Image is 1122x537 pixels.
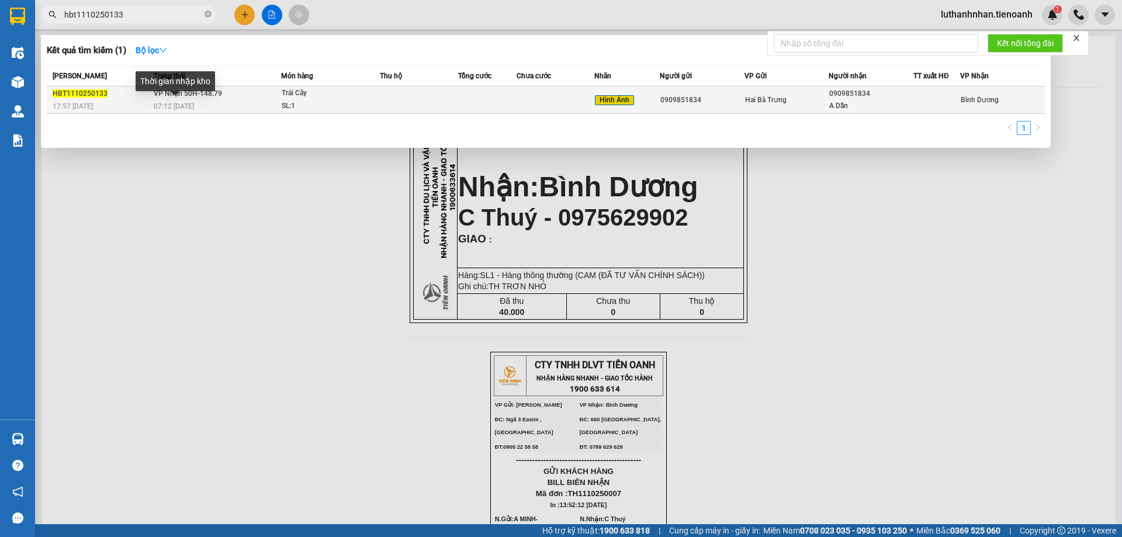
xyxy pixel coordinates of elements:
[1031,121,1045,135] li: Next Page
[136,46,167,55] strong: Bộ lọc
[12,486,23,497] span: notification
[1031,121,1045,135] button: right
[829,100,913,112] div: A Dẫn
[12,134,24,147] img: solution-icon
[282,87,369,100] div: Trái Cây
[12,47,24,59] img: warehouse-icon
[64,57,150,77] span: phanoanh.tienoanh - In:
[1003,121,1017,135] button: left
[64,46,150,77] span: TH1110250007 -
[517,72,551,80] span: Chưa cước
[997,37,1054,50] span: Kết nối tổng đài
[22,84,165,148] strong: Nhận:
[12,433,24,445] img: warehouse-icon
[595,95,634,106] span: Hình Ảnh
[64,19,153,32] span: [PERSON_NAME]
[281,72,313,80] span: Món hàng
[1006,124,1013,131] span: left
[12,460,23,471] span: question-circle
[205,11,212,18] span: close-circle
[49,11,57,19] span: search
[913,72,949,80] span: TT xuất HĐ
[829,88,913,100] div: 0909851834
[64,6,153,32] span: Gửi:
[774,34,978,53] input: Nhập số tổng đài
[10,8,25,25] img: logo-vxr
[64,8,202,21] input: Tìm tên, số ĐT hoặc mã đơn
[53,72,107,80] span: [PERSON_NAME]
[47,44,126,57] h3: Kết quả tìm kiếm ( 1 )
[1017,121,1031,135] li: 1
[154,102,194,110] span: 07:12 [DATE]
[1034,124,1041,131] span: right
[829,72,867,80] span: Người nhận
[594,72,611,80] span: Nhãn
[988,34,1063,53] button: Kết nối tổng đài
[660,72,692,80] span: Người gửi
[12,76,24,88] img: warehouse-icon
[744,72,767,80] span: VP Gửi
[126,41,176,60] button: Bộ lọcdown
[1017,122,1030,134] a: 1
[282,100,369,113] div: SL: 1
[53,102,93,110] span: 17:57 [DATE]
[205,9,212,20] span: close-circle
[458,72,491,80] span: Tổng cước
[64,34,156,44] span: A MINH - 0378830899
[961,96,999,104] span: Bình Dương
[380,72,402,80] span: Thu hộ
[1072,34,1081,42] span: close
[136,71,215,91] div: Thời gian nhập kho
[660,94,744,106] div: 0909851834
[53,89,108,98] span: HBT1110250133
[159,46,167,54] span: down
[1003,121,1017,135] li: Previous Page
[960,72,989,80] span: VP Nhận
[745,96,787,104] span: Hai Bà Trưng
[74,67,143,77] span: 13:52:12 [DATE]
[12,105,24,117] img: warehouse-icon
[12,512,23,524] span: message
